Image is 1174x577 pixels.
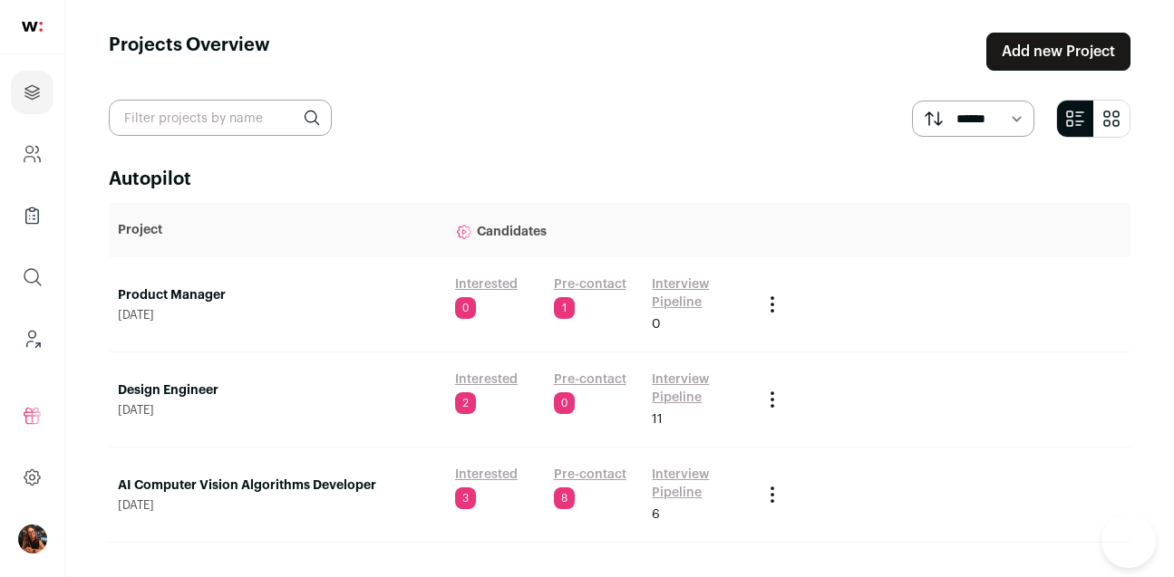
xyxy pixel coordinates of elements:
[762,389,783,410] button: Project Actions
[554,370,626,389] a: Pre-contact
[652,275,743,312] a: Interview Pipeline
[11,317,53,361] a: Leads (Backoffice)
[554,392,575,414] span: 0
[554,487,575,509] span: 8
[986,33,1130,71] a: Add new Project
[109,167,1130,192] h2: Autopilot
[652,370,743,407] a: Interview Pipeline
[109,33,270,71] h1: Projects Overview
[554,275,626,293] a: Pre-contact
[652,315,661,333] span: 0
[118,286,437,304] a: Product Manager
[652,410,663,428] span: 11
[11,132,53,176] a: Company and ATS Settings
[18,524,47,553] button: Open dropdown
[118,381,437,399] a: Design Engineer
[455,297,476,319] span: 0
[118,308,437,322] span: [DATE]
[18,524,47,553] img: 13968079-medium_jpg
[22,22,43,32] img: wellfound-shorthand-0d5821cbd27db2630d0214b213865d53afaa358527fdda9d0ea32b1df1b89c2c.svg
[455,392,476,414] span: 2
[455,487,476,509] span: 3
[1101,514,1156,568] iframe: Help Scout Beacon - Open
[11,71,53,114] a: Projects
[762,293,783,315] button: Project Actions
[455,212,743,248] p: Candidates
[118,498,437,513] span: [DATE]
[455,466,518,484] a: Interested
[455,370,518,389] a: Interested
[554,297,575,319] span: 1
[652,466,743,502] a: Interview Pipeline
[554,466,626,484] a: Pre-contact
[118,403,437,418] span: [DATE]
[118,221,437,239] p: Project
[455,275,518,293] a: Interested
[118,476,437,495] a: AI Computer Vision Algorithms Developer
[109,100,332,136] input: Filter projects by name
[11,194,53,237] a: Company Lists
[762,484,783,505] button: Project Actions
[652,505,660,524] span: 6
